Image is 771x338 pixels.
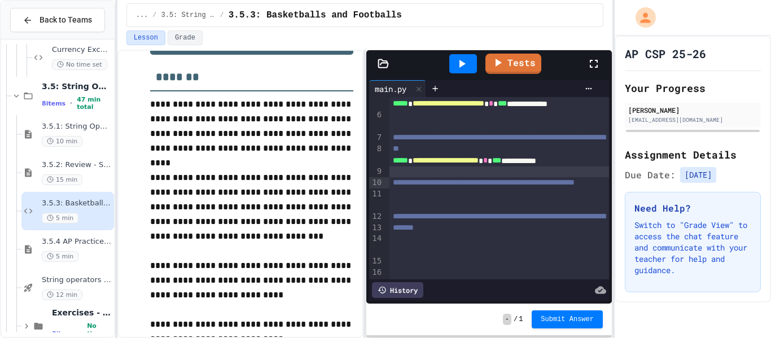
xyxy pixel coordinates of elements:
div: 13 [369,222,383,234]
h2: Your Progress [625,80,761,96]
div: 10 [369,177,383,188]
div: History [372,282,423,298]
span: 47 min total [77,96,112,111]
div: [PERSON_NAME] [628,105,757,115]
span: 8 items [42,100,65,107]
button: Grade [168,30,203,45]
div: 14 [369,233,383,256]
span: Due Date: [625,168,676,182]
span: 3.5.1: String Operators [42,122,112,131]
div: [EMAIL_ADDRESS][DOMAIN_NAME] [628,116,757,124]
div: main.py [369,83,412,95]
div: 6 [369,109,383,132]
span: 12 min [42,289,82,300]
h1: AP CSP 25-26 [625,46,706,62]
div: My Account [624,5,659,30]
span: / [220,11,224,20]
span: 5 min [42,251,78,262]
div: main.py [369,80,426,97]
span: String operators - Quiz [42,275,112,285]
span: No time set [52,59,107,70]
span: / [514,315,518,324]
span: [DATE] [680,167,716,183]
h3: Need Help? [634,201,751,215]
button: Back to Teams [10,8,105,32]
span: 1 [519,315,523,324]
div: 9 [369,166,383,177]
h2: Assignment Details [625,147,761,163]
span: 3.5: String Operators [161,11,216,20]
div: 12 [369,211,383,222]
div: 8 [369,143,383,166]
div: 16 [369,267,383,278]
div: 5 [369,87,383,109]
span: 3.5: String Operators [42,81,112,91]
span: • [80,329,82,338]
a: Tests [485,54,541,74]
span: 5 min [42,213,78,223]
span: 3 items [52,330,76,337]
span: / [152,11,156,20]
span: - [503,314,511,325]
span: Currency Exchange Calculator [52,45,112,55]
span: Exercises - String Operators [52,308,112,318]
div: 11 [369,188,383,211]
span: 10 min [42,136,82,147]
span: 3.5.3: Basketballs and Footballs [229,8,402,22]
span: • [70,99,72,108]
span: Back to Teams [40,14,92,26]
span: 3.5.2: Review - String Operators [42,160,112,170]
button: Submit Answer [532,310,603,328]
button: Lesson [126,30,165,45]
div: 15 [369,256,383,267]
span: ... [136,11,148,20]
span: 3.5.3: Basketballs and Footballs [42,199,112,208]
div: 7 [369,132,383,143]
span: 15 min [42,174,82,185]
p: Switch to "Grade View" to access the chat feature and communicate with your teacher for help and ... [634,220,751,276]
span: 3.5.4 AP Practice - String Manipulation [42,237,112,247]
span: Submit Answer [541,315,594,324]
